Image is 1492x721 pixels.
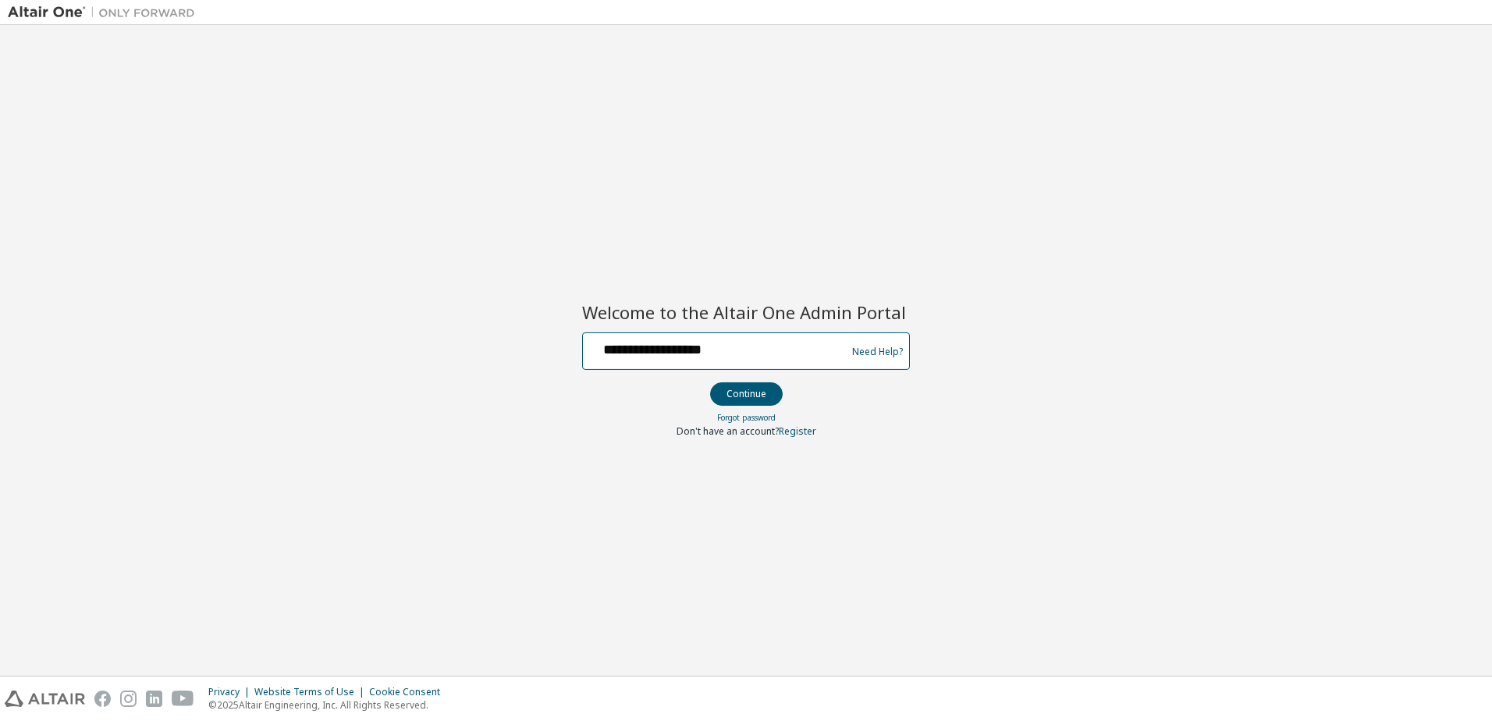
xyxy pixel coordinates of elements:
a: Register [779,424,816,438]
span: Don't have an account? [677,424,779,438]
img: altair_logo.svg [5,691,85,707]
h2: Welcome to the Altair One Admin Portal [582,301,910,323]
div: Cookie Consent [369,686,449,698]
img: Altair One [8,5,203,20]
button: Continue [710,382,783,406]
img: youtube.svg [172,691,194,707]
div: Website Terms of Use [254,686,369,698]
div: Privacy [208,686,254,698]
a: Need Help? [852,351,903,352]
img: facebook.svg [94,691,111,707]
img: linkedin.svg [146,691,162,707]
p: © 2025 Altair Engineering, Inc. All Rights Reserved. [208,698,449,712]
img: instagram.svg [120,691,137,707]
a: Forgot password [717,412,776,423]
